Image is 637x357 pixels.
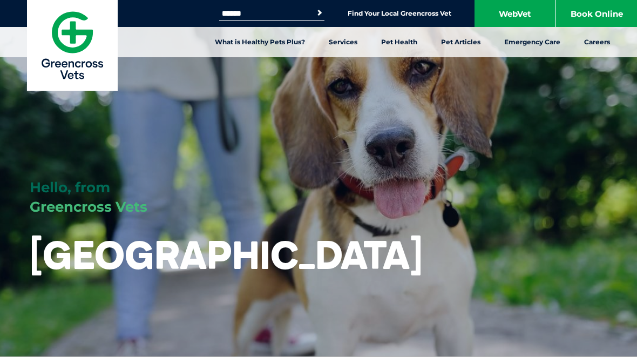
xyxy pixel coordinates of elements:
[203,27,317,57] a: What is Healthy Pets Plus?
[314,8,325,18] button: Search
[317,27,369,57] a: Services
[369,27,429,57] a: Pet Health
[30,179,110,196] span: Hello, from
[572,27,622,57] a: Careers
[30,198,147,215] span: Greencross Vets
[429,27,492,57] a: Pet Articles
[492,27,572,57] a: Emergency Care
[30,233,423,276] h1: [GEOGRAPHIC_DATA]
[348,9,451,18] a: Find Your Local Greencross Vet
